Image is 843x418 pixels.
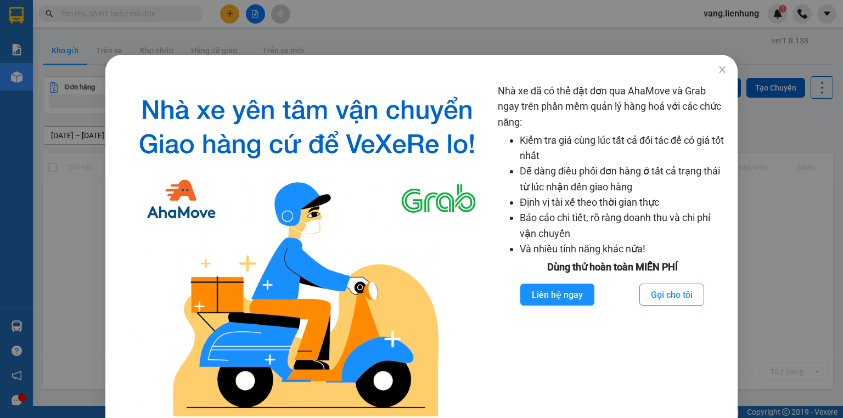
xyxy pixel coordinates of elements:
li: Báo cáo chi tiết, rõ ràng doanh thu và chi phí vận chuyển [520,210,727,241]
button: Gọi cho tôi [639,284,704,306]
button: Liên hệ ngay [520,284,594,306]
span: close [718,65,727,74]
li: Và nhiều tính năng khác nữa! [520,241,727,257]
span: Liên hệ ngay [532,288,583,302]
li: Định vị tài xế theo thời gian thực [520,195,727,210]
button: Close [707,55,738,86]
li: Kiểm tra giá cùng lúc tất cả đối tác để có giá tốt nhất [520,133,727,164]
li: Dễ dàng điều phối đơn hàng ở tất cả trạng thái từ lúc nhận đến giao hàng [520,163,727,195]
span: Gọi cho tôi [651,288,693,302]
div: Dùng thử hoàn toàn MIỄN PHÍ [498,259,727,275]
